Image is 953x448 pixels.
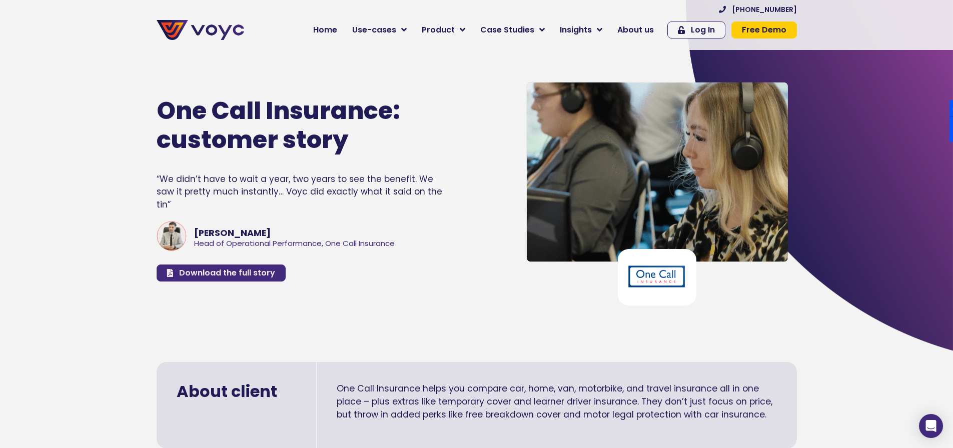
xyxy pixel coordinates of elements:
span: Use-cases [352,24,396,36]
a: Log In [667,21,725,38]
a: [PHONE_NUMBER] [719,6,797,13]
a: Free Demo [731,21,797,38]
h1: One Call Insurance: customer story [157,96,426,154]
a: About us [610,20,661,40]
span: Case Studies [480,24,534,36]
a: Case Studies [473,20,552,40]
p: One Call Insurance helps you compare car, home, van, motorbike, and travel insurance all in one p... [337,382,777,421]
span: Download the full story [179,269,275,277]
img: voyc-full-logo [157,20,244,40]
div: Open Intercom Messenger [919,414,943,438]
a: Download the full story [157,264,286,281]
a: Insights [552,20,610,40]
h2: About client [177,382,296,401]
span: Free Demo [742,26,786,34]
span: Log In [691,26,715,34]
span: Insights [560,24,592,36]
span: Product [422,24,455,36]
div: “We didn’t have to wait a year, two years to see the benefit. We saw it pretty much instantly… Vo... [157,173,443,211]
a: Home [306,20,345,40]
span: Home [313,24,337,36]
span: About us [617,24,654,36]
a: Product [414,20,473,40]
span: [PHONE_NUMBER] [732,6,797,13]
div: Head of Operational Performance, One Call Insurance [194,240,395,247]
div: [PERSON_NAME] [194,226,395,239]
a: Use-cases [345,20,414,40]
